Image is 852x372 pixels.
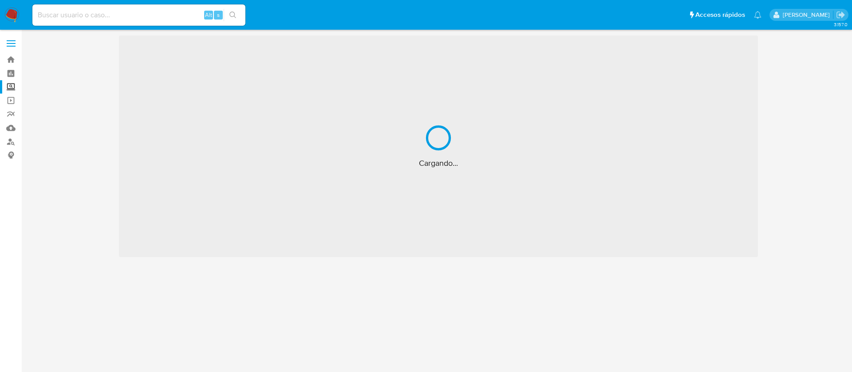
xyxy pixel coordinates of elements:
[32,9,245,21] input: Buscar usuario o caso...
[695,10,745,20] span: Accesos rápidos
[224,9,242,21] button: search-icon
[783,11,833,19] p: alicia.aldreteperez@mercadolibre.com.mx
[754,11,761,19] a: Notificaciones
[419,158,458,168] span: Cargando...
[217,11,220,19] span: s
[205,11,212,19] span: Alt
[836,10,845,20] a: Salir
